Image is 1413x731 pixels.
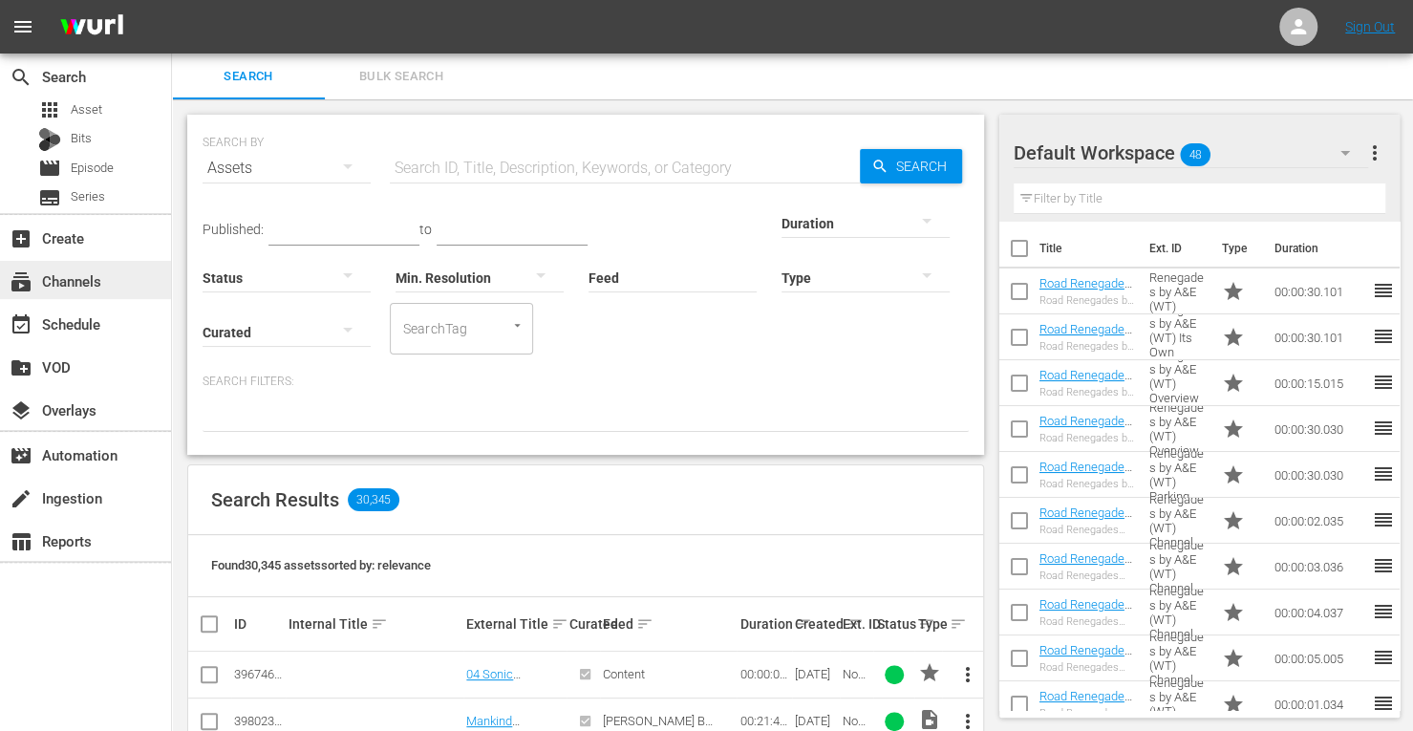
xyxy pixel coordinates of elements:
[1138,222,1210,275] th: Ext. ID
[1039,222,1138,275] th: Title
[10,66,32,89] span: Search
[371,615,388,633] span: sort
[10,227,32,250] span: Create
[1362,141,1385,164] span: more_vert
[1266,406,1371,452] td: 00:00:30.030
[71,129,92,148] span: Bits
[1371,462,1394,485] span: reorder
[1142,452,1213,498] td: Road Renegades by A&E (WT) Parking Wars 30
[739,613,788,635] div: Duration
[1039,597,1132,626] a: Road Renegades Channel ID 4
[71,100,102,119] span: Asset
[71,187,105,206] span: Series
[1221,463,1244,486] span: Promo
[1039,276,1132,319] a: Road Renegades by A&E (WT) Action 30
[11,15,34,38] span: menu
[1371,692,1394,715] span: reorder
[1039,432,1134,444] div: Road Renegades by A&E (WT) Overview Gnarly 30
[843,667,871,681] div: None
[1266,498,1371,544] td: 00:00:02.035
[739,667,788,681] div: 00:00:05.034
[1221,647,1244,670] span: Promo
[1266,681,1371,727] td: 00:00:01.034
[945,652,991,698] button: more_vert
[1345,19,1395,34] a: Sign Out
[1262,222,1377,275] th: Duration
[1180,135,1210,175] span: 48
[211,558,431,572] span: Found 30,345 assets sorted by: relevance
[956,663,979,686] span: more_vert
[1266,269,1371,314] td: 00:00:30.101
[1371,279,1394,302] span: reorder
[1142,269,1213,314] td: Road Renegades by A&E (WT) Action 30
[1039,689,1132,718] a: Road Renegades Channel ID 1
[234,616,283,632] div: ID
[1371,325,1394,348] span: reorder
[1371,646,1394,669] span: reorder
[1371,600,1394,623] span: reorder
[1371,371,1394,394] span: reorder
[1142,544,1213,590] td: Road Renegades by A&E (WT) Channel ID 3
[739,714,788,728] div: 00:21:41.133
[795,714,837,728] div: [DATE]
[860,149,962,183] button: Search
[10,313,32,336] span: Schedule
[183,66,313,88] span: Search
[876,613,911,635] div: Status
[795,613,837,635] div: Created
[1362,130,1385,176] button: more_vert
[1266,635,1371,681] td: 00:00:05.005
[10,444,32,467] span: Automation
[46,5,138,50] img: ans4CAIJ8jUAAAAAAAAAAAAAAAAAAAAAAAAgQb4GAAAAAAAAAAAAAAAAAAAAAAAAJMjXAAAAAAAAAAAAAAAAAAAAAAAAgAT5G...
[1039,322,1132,365] a: Road Renegades by A&E (WT) Its Own Channel 30
[1221,372,1244,395] span: Promo
[917,708,940,731] span: Video
[1039,615,1134,628] div: Road Renegades Channel ID 4
[603,613,734,635] div: Feed
[1266,590,1371,635] td: 00:00:04.037
[348,488,399,511] span: 30,345
[1039,707,1134,720] div: Road Renegades Channel ID 1
[1142,406,1213,452] td: Road Renegades by A&E (WT) Overview Gnarly 30
[203,374,969,390] p: Search Filters:
[466,613,563,635] div: External Title
[1039,340,1134,353] div: Road Renegades by A&E (WT) Its Own Channel 30
[636,615,653,633] span: sort
[1371,554,1394,577] span: reorder
[1221,280,1244,303] span: Promo
[203,222,264,237] span: Published:
[1221,601,1244,624] span: Promo
[1039,294,1134,307] div: Road Renegades by A&E (WT) Action 30
[466,667,546,696] a: 04 Sonic Branding Open
[10,270,32,293] span: Channels
[38,186,61,209] span: Series
[289,613,460,635] div: Internal Title
[1142,681,1213,727] td: Road Renegades by A&E (WT) Channel ID 1
[1039,524,1134,536] div: Road Renegades Channel ID 2
[1266,544,1371,590] td: 00:00:03.036
[1221,693,1244,716] span: Promo
[1210,222,1262,275] th: Type
[71,159,114,178] span: Episode
[1142,635,1213,681] td: Road Renegades by A&E (WT) Channel ID 5
[1014,126,1369,180] div: Default Workspace
[508,316,526,334] button: Open
[1039,643,1132,672] a: Road Renegades Channel ID 5
[1039,551,1132,580] a: Road Renegades Channel ID 3
[1142,314,1213,360] td: Road Renegades by A&E (WT) Its Own Channel 30
[888,149,962,183] span: Search
[843,714,871,728] div: None
[419,222,432,237] span: to
[1142,590,1213,635] td: Road Renegades by A&E (WT) Channel ID 4
[1039,478,1134,490] div: Road Renegades by A&E (WT) Parking Wars 30
[1221,555,1244,578] span: Promo
[1142,360,1213,406] td: Road Renegades by A&E (WT) Overview Cutdown Gnarly 15
[603,667,645,681] span: Content
[1266,360,1371,406] td: 00:00:15.015
[1221,509,1244,532] span: Promo
[1039,414,1132,471] a: Road Renegades by A&E (WT) Overview Gnarly 30
[551,615,568,633] span: sort
[10,530,32,553] span: Reports
[1221,326,1244,349] span: Promo
[1039,386,1134,398] div: Road Renegades by A&E (WT) Overview Cutdown Gnarly 15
